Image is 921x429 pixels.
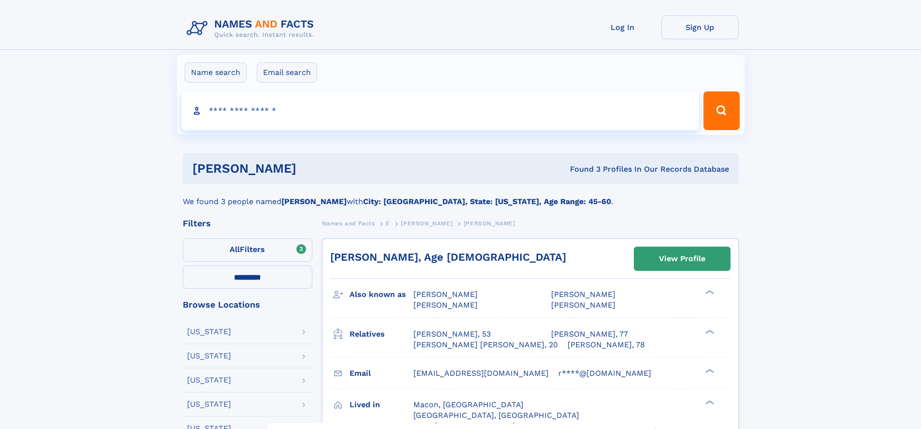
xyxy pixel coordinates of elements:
[350,326,413,342] h3: Relatives
[413,369,549,378] span: [EMAIL_ADDRESS][DOMAIN_NAME]
[192,163,433,175] h1: [PERSON_NAME]
[659,248,705,270] div: View Profile
[187,376,231,384] div: [US_STATE]
[401,220,453,227] span: [PERSON_NAME]
[185,62,247,83] label: Name search
[182,91,700,130] input: search input
[183,238,312,262] label: Filters
[413,340,558,350] a: [PERSON_NAME] [PERSON_NAME], 20
[703,368,715,374] div: ❯
[568,340,645,350] a: [PERSON_NAME], 78
[257,62,317,83] label: Email search
[386,220,390,227] span: E
[413,400,524,409] span: Macon, [GEOGRAPHIC_DATA]
[551,290,615,299] span: [PERSON_NAME]
[350,365,413,382] h3: Email
[551,300,615,310] span: [PERSON_NAME]
[183,300,312,309] div: Browse Locations
[350,286,413,303] h3: Also known as
[661,15,739,39] a: Sign Up
[413,329,491,340] a: [PERSON_NAME], 53
[703,328,715,335] div: ❯
[433,164,729,175] div: Found 3 Profiles In Our Records Database
[634,247,730,270] a: View Profile
[386,217,390,229] a: E
[584,15,661,39] a: Log In
[703,91,739,130] button: Search Button
[350,397,413,413] h3: Lived in
[464,220,515,227] span: [PERSON_NAME]
[230,245,240,254] span: All
[703,399,715,405] div: ❯
[401,217,453,229] a: [PERSON_NAME]
[187,328,231,336] div: [US_STATE]
[183,15,322,42] img: Logo Names and Facts
[187,352,231,360] div: [US_STATE]
[187,400,231,408] div: [US_STATE]
[363,197,611,206] b: City: [GEOGRAPHIC_DATA], State: [US_STATE], Age Range: 45-60
[183,219,312,228] div: Filters
[281,197,347,206] b: [PERSON_NAME]
[413,411,579,420] span: [GEOGRAPHIC_DATA], [GEOGRAPHIC_DATA]
[183,184,739,207] div: We found 3 people named with .
[413,300,478,310] span: [PERSON_NAME]
[322,217,375,229] a: Names and Facts
[703,289,715,296] div: ❯
[330,251,566,263] a: [PERSON_NAME], Age [DEMOGRAPHIC_DATA]
[413,290,478,299] span: [PERSON_NAME]
[551,329,628,340] a: [PERSON_NAME], 77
